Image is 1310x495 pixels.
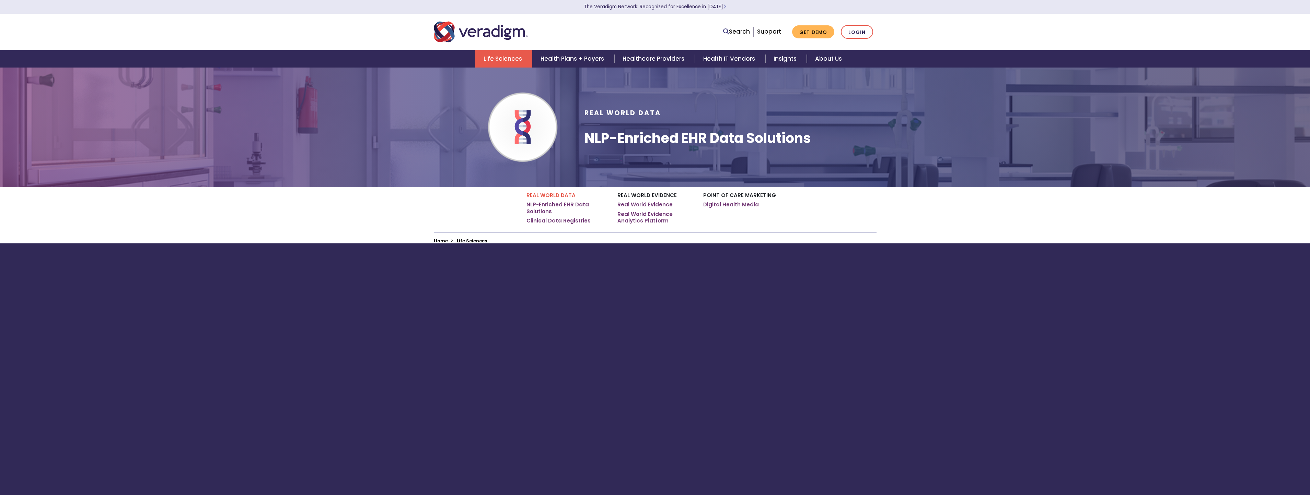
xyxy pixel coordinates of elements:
a: About Us [807,50,850,68]
a: Real World Evidence Analytics Platform [617,211,693,224]
a: Healthcare Providers [614,50,695,68]
span: Learn More [723,3,726,10]
img: Veradigm logo [434,21,528,43]
a: Digital Health Media [703,201,759,208]
h1: NLP-Enriched EHR Data Solutions [584,130,811,146]
a: Search [723,27,750,36]
a: NLP-Enriched EHR Data Solutions [526,201,607,215]
a: Insights [765,50,807,68]
a: Life Sciences [475,50,532,68]
a: Health Plans + Payers [532,50,614,68]
a: Real World Evidence [617,201,673,208]
a: Clinical Data Registries [526,217,591,224]
a: Get Demo [792,25,834,39]
a: Health IT Vendors [695,50,765,68]
a: The Veradigm Network: Recognized for Excellence in [DATE]Learn More [584,3,726,10]
span: Real World Data [584,108,661,118]
a: Support [757,27,781,36]
a: Login [841,25,873,39]
a: Home [434,238,448,244]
